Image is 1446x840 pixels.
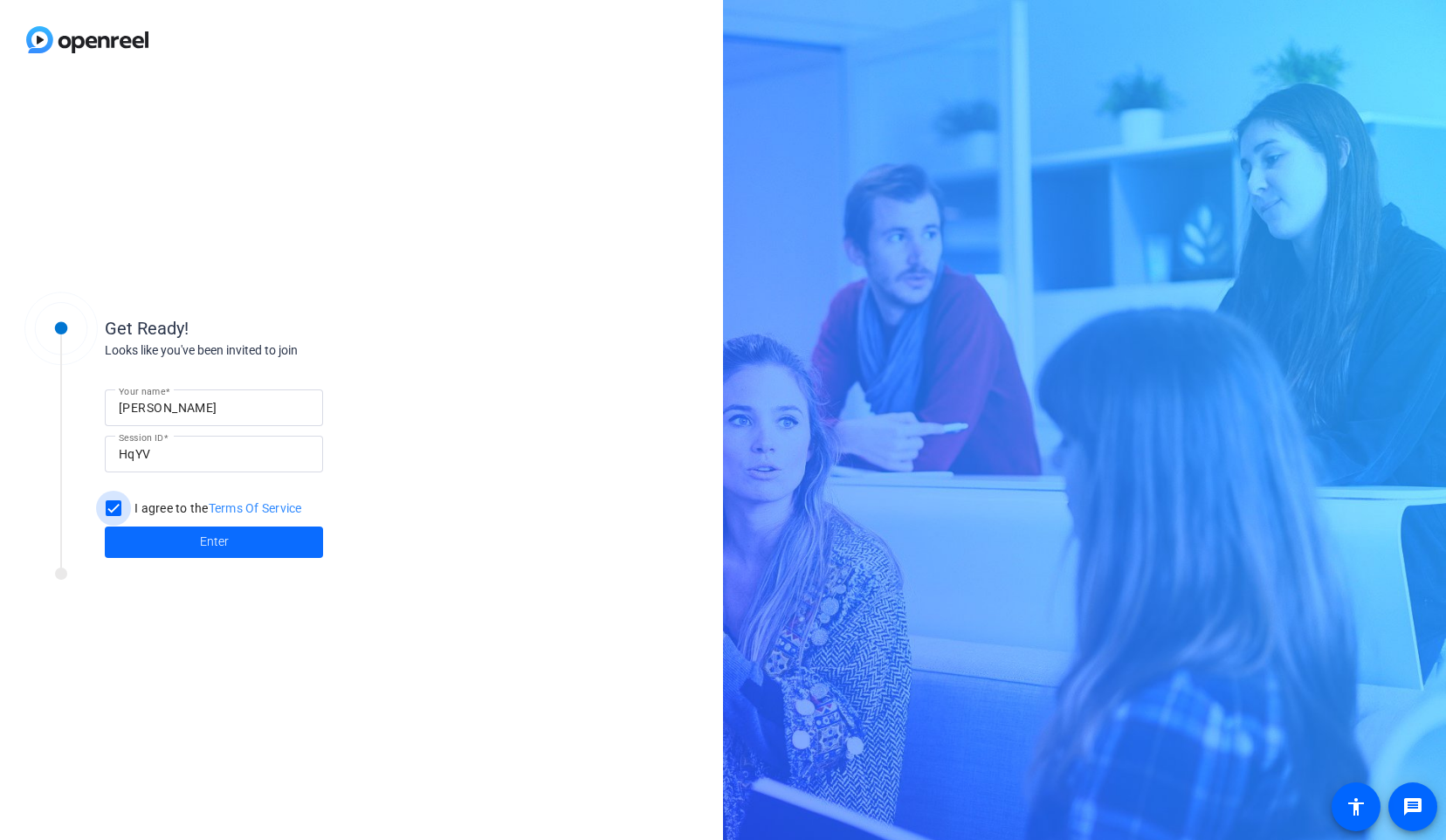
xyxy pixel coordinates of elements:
[200,533,229,551] span: Enter
[131,499,302,517] label: I agree to the
[1346,796,1367,817] mat-icon: accessibility
[119,386,165,396] mat-label: Your name
[209,501,302,515] a: Terms Of Service
[105,315,454,341] div: Get Ready!
[105,527,323,558] button: Enter
[105,341,454,360] div: Looks like you've been invited to join
[119,432,163,443] mat-label: Session ID
[1402,796,1423,817] mat-icon: message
